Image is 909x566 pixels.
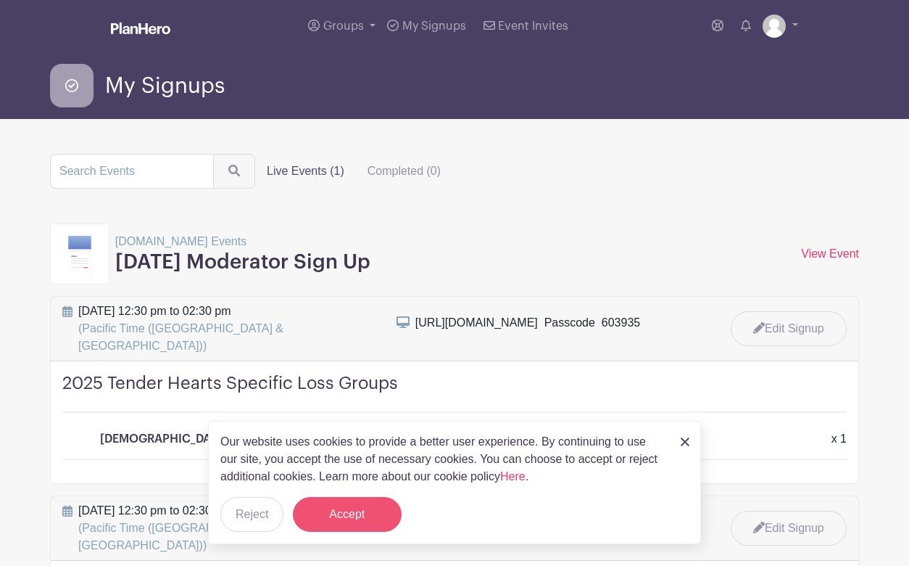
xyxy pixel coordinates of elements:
[801,247,859,260] a: View Event
[220,433,665,485] p: Our website uses cookies to provide a better user experience. By continuing to use our site, you ...
[323,20,364,32] span: Groups
[731,511,847,546] a: Edit Signup
[78,322,283,352] span: (Pacific Time ([GEOGRAPHIC_DATA] & [GEOGRAPHIC_DATA]))
[62,373,847,413] h4: 2025 Tender Hearts Specific Loss Groups
[402,20,466,32] span: My Signups
[823,430,855,448] div: x 1
[78,522,283,551] span: (Pacific Time ([GEOGRAPHIC_DATA] & [GEOGRAPHIC_DATA]))
[255,157,356,186] label: Live Events (1)
[78,303,379,355] span: [DATE] 12:30 pm to 02:30 pm
[415,314,640,332] div: [URL][DOMAIN_NAME] Passcode 603935
[78,502,379,554] span: [DATE] 12:30 pm to 02:30 pm
[220,497,283,532] button: Reject
[731,311,847,346] a: Edit Signup
[356,157,452,186] label: Completed (0)
[50,154,214,189] input: Search Events
[115,250,370,275] h3: [DATE] Moderator Sign Up
[763,15,786,38] img: default-ce2991bfa6775e67f084385cd625a349d9dcbb7a52a09fb2fda1e96e2d18dcdb.png
[681,438,689,446] img: close_button-5f87c8562297e5c2d7936805f587ecaba9071eb48480494691a3f1689db116b3.svg
[105,74,225,98] span: My Signups
[100,430,326,448] p: [DEMOGRAPHIC_DATA] - Lead Moderator
[255,157,452,186] div: filters
[293,497,402,532] button: Accept
[68,236,91,272] img: template8-d2dae5b8de0da6f0ac87aa49e69f22b9ae199b7e7a6af266910991586ce3ec38.svg
[115,233,370,250] p: [DOMAIN_NAME] Events
[500,470,526,483] a: Here
[111,22,170,34] img: logo_white-6c42ec7e38ccf1d336a20a19083b03d10ae64f83f12c07503d8b9e83406b4c7d.svg
[498,20,568,32] span: Event Invites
